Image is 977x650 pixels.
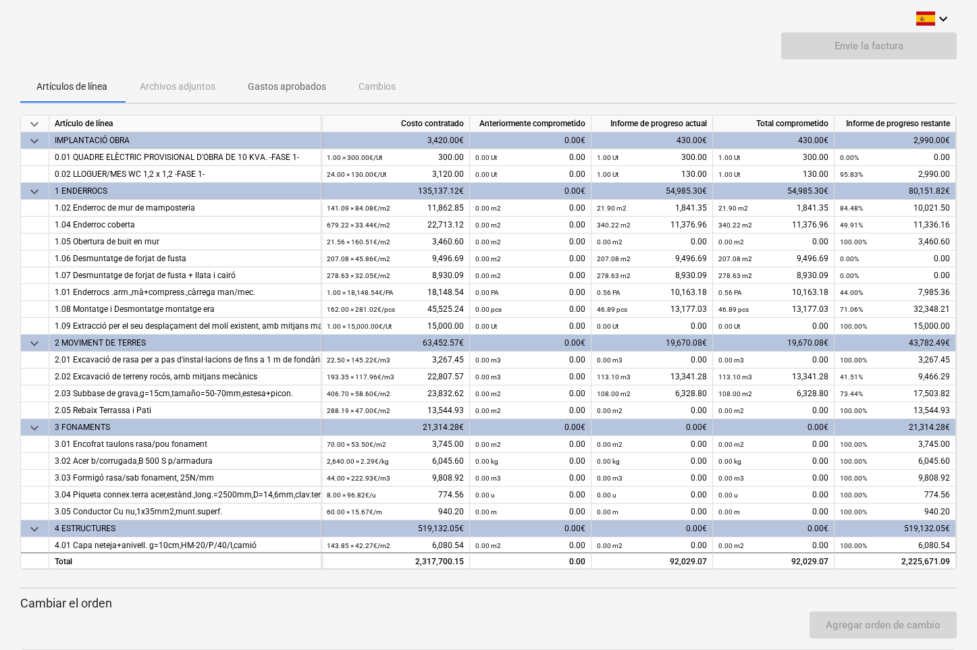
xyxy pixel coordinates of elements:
div: 0.00 [475,234,585,250]
small: 0.00 m2 [475,221,501,229]
small: 0.00 m2 [597,238,623,246]
div: 1.02 Enderroc de mur de mamposteria [55,200,315,217]
div: 1.07 Desmuntatge de forjat de fusta + llata i cairó [55,267,315,284]
small: 24.00 × 130.00€ / Ut [327,171,386,178]
div: 519,132.05€ [321,520,470,537]
div: 15,000.00 [327,318,464,335]
div: 80,151.82€ [835,183,956,200]
div: 8,930.09 [327,267,464,284]
small: 0.00 m2 [475,390,501,398]
div: 6,045.60 [840,453,950,470]
div: 0.00 [475,537,585,554]
div: 2,990.00 [840,166,950,183]
div: 2.05 Rebaix Terrassa i Pati [55,402,315,419]
small: 143.85 × 42.27€ / m2 [327,542,390,549]
small: 0.00 m2 [597,441,623,448]
div: 92,029.07 [713,552,835,569]
div: 54,985.30€ [591,183,713,200]
div: 19,670.08€ [591,335,713,352]
small: 21.90 m2 [718,205,748,212]
div: 8,930.09 [718,267,828,284]
div: 1.09 Extracció per el seu desplaçament del molí existent, amb mitjans manuals. [55,318,315,335]
small: 207.08 m2 [597,255,631,263]
div: 1,841.35 [718,200,828,217]
div: 0.00 [475,149,585,166]
div: 4.01 Capa neteja+anivell. g=10cm,HM-20/P/40/I,camió [55,537,315,554]
small: 1.00 × 300.00€ / Ut [327,154,382,161]
small: 0.00 m [475,508,497,516]
span: keyboard_arrow_down [26,335,43,352]
div: 135,137.12€ [321,183,470,200]
small: 0.56 PA [718,289,742,296]
div: 430.00€ [713,132,835,149]
div: 19,670.08€ [713,335,835,352]
span: keyboard_arrow_down [26,420,43,436]
small: 0.00 m3 [597,475,623,482]
small: 21.90 m2 [597,205,627,212]
div: 0.00 [597,470,707,487]
div: 0.00€ [470,419,591,436]
div: Informe de progreso actual [591,115,713,132]
div: 0.00 [597,487,707,504]
div: 774.56 [327,487,464,504]
small: 0.00 u [597,491,616,499]
small: 100.00% [840,458,867,465]
div: 32,348.21 [840,301,950,318]
small: 0.00 m2 [718,441,744,448]
div: 0.00 [718,436,828,453]
small: 340.22 m2 [597,221,631,229]
small: 278.63 × 32.05€ / m2 [327,272,390,279]
div: 0.00 [597,537,707,554]
div: 10,021.50 [840,200,950,217]
div: 11,336.16 [840,217,950,234]
div: 0.00 [718,318,828,335]
small: 193.35 × 117.96€ / m3 [327,373,394,381]
div: 13,341.28 [718,369,828,385]
div: 2,225,671.09 [840,553,950,570]
small: 0.00 m2 [718,407,744,414]
small: 100.00% [840,475,867,482]
span: keyboard_arrow_down [26,521,43,537]
div: 0.00 [475,200,585,217]
div: 23,832.62 [327,385,464,402]
div: 0.02 LLOGUER/MES WC 1,2 x 1,2 -FASE 1- [55,166,315,183]
div: 0.01 QUADRE ELÈCTRIC PROVISIONAL D'OBRA DE 10 KVA. -FASE 1- [55,149,315,166]
div: 92,029.07 [597,553,707,570]
small: 108.00 m2 [718,390,752,398]
div: 43,782.49€ [835,335,956,352]
div: 0.00 [597,436,707,453]
small: 22.50 × 145.22€ / m3 [327,356,390,364]
div: Anteriormente comprometido [470,115,591,132]
div: 21,314.28€ [835,419,956,436]
small: 100.00% [840,508,867,516]
div: 45,525.24 [327,301,464,318]
div: Costo contratado [321,115,470,132]
div: 0.00€ [470,132,591,149]
div: 0.00 [475,504,585,520]
div: 9,808.92 [327,470,464,487]
div: 6,328.80 [718,385,828,402]
div: 1,841.35 [597,200,707,217]
div: IMPLANTACIÓ OBRA [55,132,315,149]
div: 0.00€ [713,520,835,537]
small: 162.00 × 281.02€ / pcs [327,306,395,313]
div: 0.00€ [591,419,713,436]
div: 3.01 Encofrat taulons rasa/pou fonament [55,436,315,453]
small: 100.00% [840,441,867,448]
p: Cambiar el orden [20,595,957,612]
div: 9,496.69 [597,250,707,267]
small: 679.22 × 33.44€ / m2 [327,221,390,229]
div: 0.00 [718,453,828,470]
div: 0.00€ [591,520,713,537]
div: 0.00€ [470,520,591,537]
div: 10,163.18 [597,284,707,301]
div: 0.00 [475,385,585,402]
small: 0.00 m2 [475,542,501,549]
small: 0.00 m [718,508,740,516]
div: 2.03 Subbase de grava,g=15cm,tamaño=50-70mm,estesa+picon. [55,385,315,402]
small: 108.00 m2 [597,390,631,398]
div: 10,163.18 [718,284,828,301]
div: 0.00 [718,352,828,369]
div: 13,544.93 [327,402,464,419]
span: keyboard_arrow_down [26,133,43,149]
